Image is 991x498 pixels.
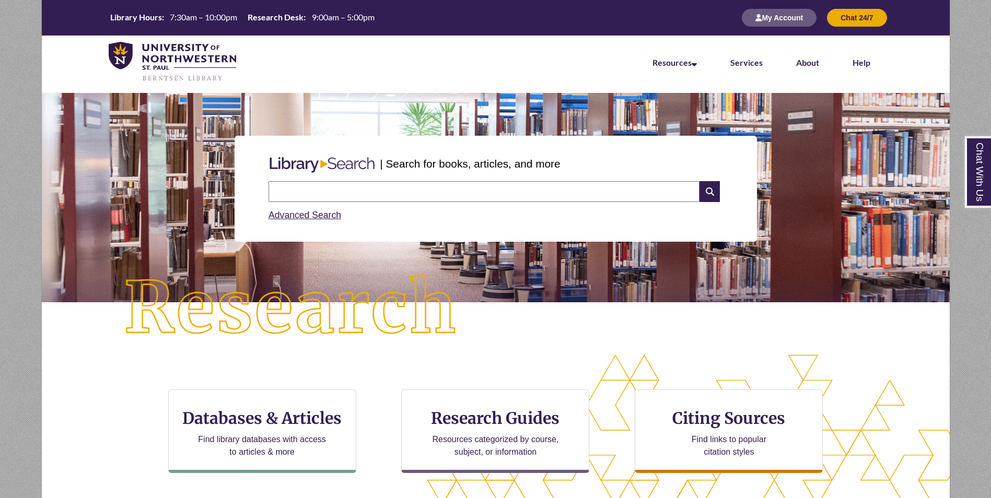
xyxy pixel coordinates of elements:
button: Chat 24/7 [827,9,887,27]
img: Research [87,238,495,380]
a: Help [853,57,870,67]
img: UNWSP Library Logo [109,42,237,82]
a: Databases & Articles Find library databases with access to articles & more [168,389,356,473]
a: Research Guides Resources categorized by course, subject, or information [401,389,589,473]
span: 9:00am – 5:00pm [312,12,375,22]
i: Search [699,181,719,202]
img: Libary Search [264,153,380,177]
table: Hours Today [106,11,379,23]
a: About [796,57,819,67]
a: Chat 24/7 [827,13,887,22]
p: | Search for books, articles, and more [380,156,560,172]
a: My Account [742,13,817,22]
a: Hours Today [106,11,379,24]
h3: Citing Sources [666,408,793,428]
button: My Account [742,9,817,27]
a: Citing Sources Find links to popular citation styles [635,389,823,473]
h3: Databases & Articles [177,408,347,428]
th: Research Desk: [243,11,307,23]
a: Advanced Search [269,210,341,220]
p: Find library databases with access to articles & more [194,433,330,458]
p: Resources categorized by course, subject, or information [427,433,564,458]
a: Resources [652,57,697,67]
th: Library Hours: [106,11,166,23]
a: Services [730,57,763,67]
h3: Research Guides [410,408,580,428]
p: Find links to popular citation styles [678,433,780,458]
span: 7:30am – 10:00pm [170,12,237,22]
